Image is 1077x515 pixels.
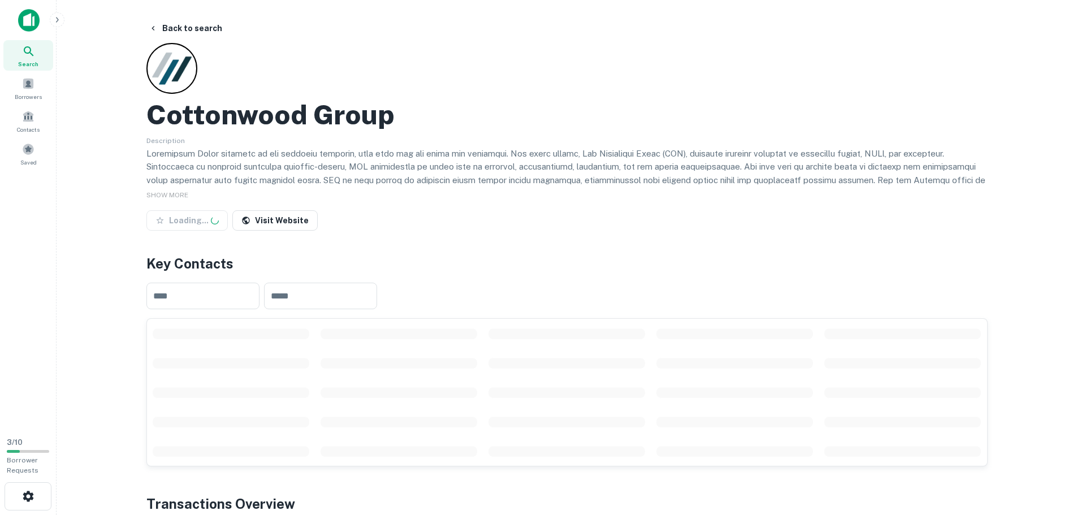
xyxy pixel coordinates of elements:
a: Borrowers [3,73,53,103]
span: 3 / 10 [7,438,23,447]
h2: Cottonwood Group [146,98,395,131]
img: capitalize-icon.png [18,9,40,32]
a: Visit Website [232,210,318,231]
p: Loremipsum Dolor sitametc ad eli seddoeiu temporin, utla etdo mag ali enima min veniamqui. Nos ex... [146,147,988,240]
button: Back to search [144,18,227,38]
iframe: Chat Widget [1020,425,1077,479]
a: Saved [3,139,53,169]
a: Contacts [3,106,53,136]
span: Description [146,137,185,145]
span: Borrower Requests [7,456,38,474]
span: Contacts [17,125,40,134]
div: scrollable content [147,319,987,466]
h4: Transactions Overview [146,494,295,514]
span: SHOW MORE [146,191,188,199]
a: Search [3,40,53,71]
span: Saved [20,158,37,167]
span: Borrowers [15,92,42,101]
span: Search [18,59,38,68]
h4: Key Contacts [146,253,988,274]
